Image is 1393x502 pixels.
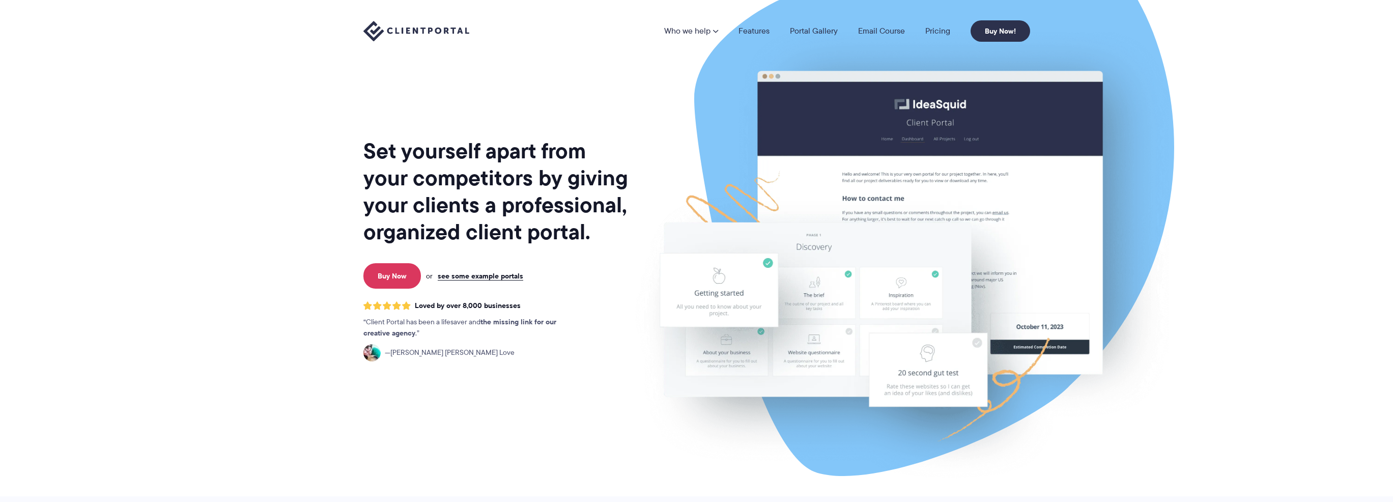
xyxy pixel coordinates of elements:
p: Client Portal has been a lifesaver and . [363,317,577,339]
a: Buy Now [363,263,421,289]
a: Email Course [858,27,905,35]
span: Loved by over 8,000 businesses [415,301,521,310]
a: Buy Now! [971,20,1030,42]
a: Portal Gallery [790,27,838,35]
a: see some example portals [438,271,523,281]
span: or [426,271,433,281]
a: Pricing [925,27,950,35]
span: [PERSON_NAME] [PERSON_NAME] Love [385,347,515,358]
h1: Set yourself apart from your competitors by giving your clients a professional, organized client ... [363,137,630,245]
a: Who we help [664,27,718,35]
a: Features [738,27,770,35]
strong: the missing link for our creative agency [363,316,556,339]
